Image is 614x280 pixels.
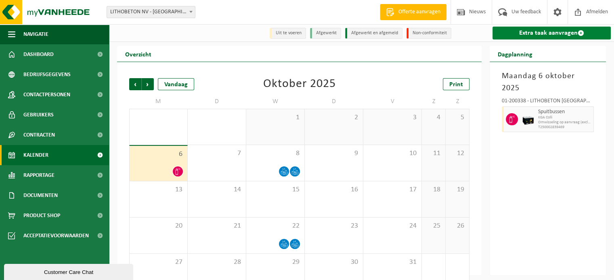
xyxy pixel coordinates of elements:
span: Rapportage [23,165,54,185]
li: Afgewerkt [310,28,341,39]
span: Omwisseling op aanvraag (excl. voorrijkost) [538,120,591,125]
span: 28 [192,258,242,267]
span: 16 [309,185,359,194]
span: LITHOBETON NV - SNAASKERKE [107,6,195,18]
span: 26 [450,222,465,230]
span: Contactpersonen [23,85,70,105]
span: 31 [367,258,417,267]
img: PB-LB-0680-HPE-BK-11 [522,113,534,125]
td: M [129,94,188,109]
li: Uit te voeren [270,28,306,39]
td: Z [422,94,446,109]
span: Contracten [23,125,55,145]
div: Vandaag [158,78,194,90]
span: 11 [426,149,441,158]
span: Dashboard [23,44,54,64]
span: 4 [426,113,441,122]
span: 1 [250,113,300,122]
h3: Maandag 6 oktober 2025 [502,70,594,94]
div: Oktober 2025 [263,78,336,90]
h2: Dagplanning [490,46,541,62]
span: T250002839469 [538,125,591,130]
span: 8 [250,149,300,158]
span: Offerte aanvragen [396,8,442,16]
span: 23 [309,222,359,230]
span: Spuitbussen [538,109,591,115]
span: 29 [250,258,300,267]
span: 30 [309,258,359,267]
span: 17 [367,185,417,194]
span: 9 [309,149,359,158]
span: 25 [426,222,441,230]
span: 10 [367,149,417,158]
span: Vorige [129,78,141,90]
a: Offerte aanvragen [380,4,446,20]
span: Navigatie [23,24,48,44]
td: V [363,94,422,109]
span: Bedrijfsgegevens [23,64,71,85]
span: 15 [250,185,300,194]
span: 22 [250,222,300,230]
span: 20 [134,222,183,230]
span: Product Shop [23,205,60,226]
h2: Overzicht [117,46,159,62]
span: 24 [367,222,417,230]
td: D [305,94,363,109]
iframe: chat widget [4,262,135,280]
span: KGA Colli [538,115,591,120]
li: Afgewerkt en afgemeld [345,28,402,39]
span: Gebruikers [23,105,54,125]
a: Extra taak aanvragen [492,27,611,39]
span: 21 [192,222,242,230]
span: Volgende [142,78,154,90]
span: 5 [450,113,465,122]
span: 14 [192,185,242,194]
span: 6 [134,150,183,159]
td: W [246,94,305,109]
span: 12 [450,149,465,158]
span: 13 [134,185,183,194]
span: 19 [450,185,465,194]
a: Print [443,78,469,90]
td: Z [446,94,469,109]
span: Documenten [23,185,58,205]
span: 7 [192,149,242,158]
li: Non-conformiteit [407,28,451,39]
span: 18 [426,185,441,194]
span: Acceptatievoorwaarden [23,226,89,246]
span: 27 [134,258,183,267]
span: Kalender [23,145,48,165]
td: D [188,94,246,109]
span: Print [449,81,463,88]
span: 3 [367,113,417,122]
div: 01-200338 - LITHOBETON [GEOGRAPHIC_DATA] - [GEOGRAPHIC_DATA] [502,98,594,106]
span: 2 [309,113,359,122]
